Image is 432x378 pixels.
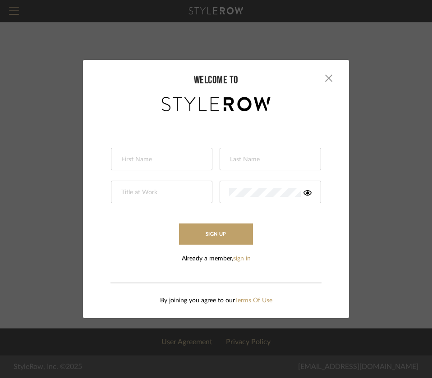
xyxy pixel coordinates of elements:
input: Last Name [229,155,309,164]
a: sign in [233,255,251,262]
button: Sign Up [179,223,253,245]
div: Already a member, [182,254,251,264]
div: welcome to [83,73,349,87]
div: By joining you agree to our [83,296,349,305]
input: First Name [120,155,201,164]
a: Terms Of Use [235,297,272,304]
input: Title at Work [120,188,201,197]
button: Close [320,69,338,87]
